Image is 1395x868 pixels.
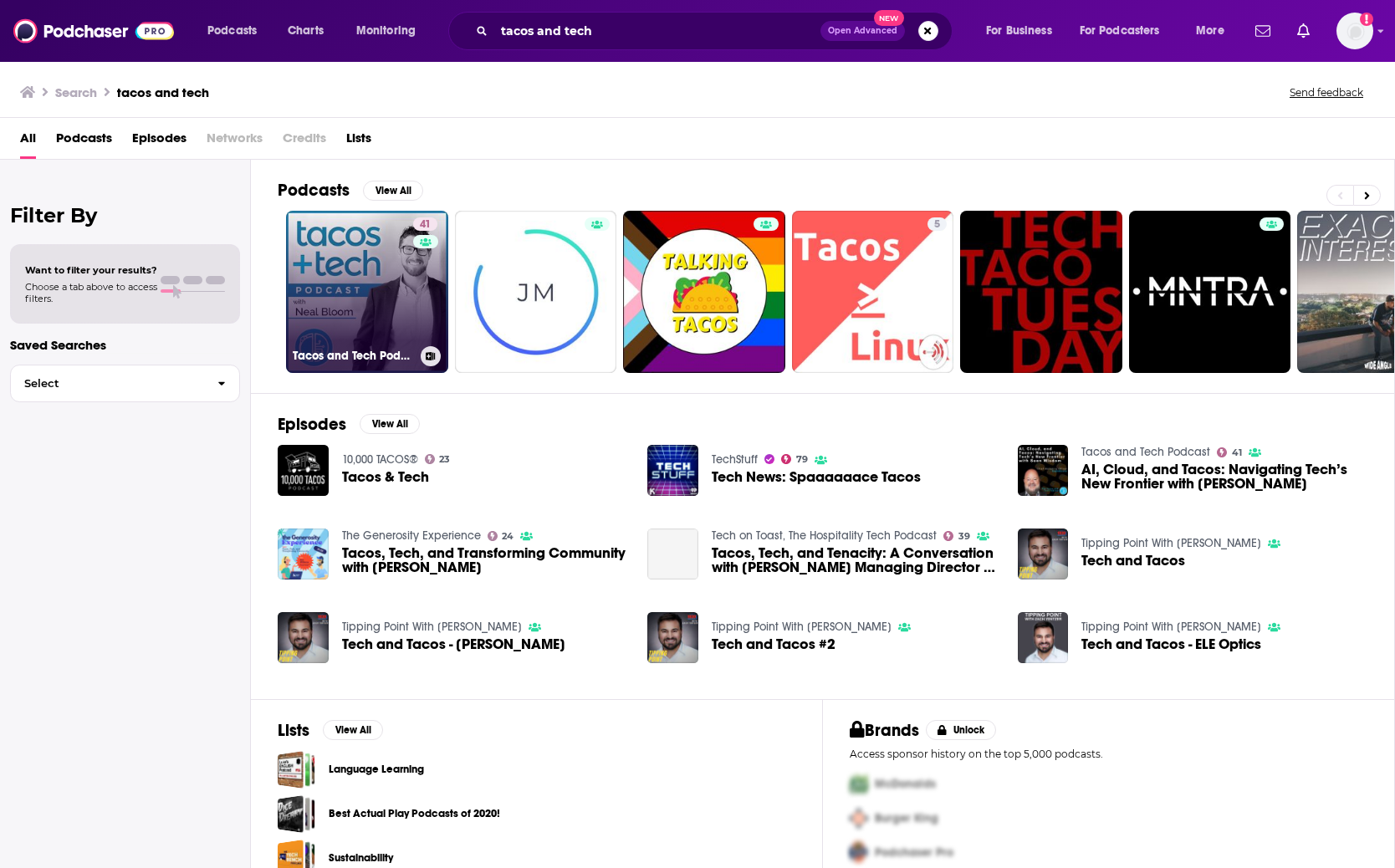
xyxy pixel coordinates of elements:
a: 5 [792,211,954,373]
img: Tech and Tacos #2 [647,612,698,663]
span: 39 [958,533,970,540]
a: 24 [488,531,514,541]
a: 41Tacos and Tech Podcast [286,211,448,373]
a: Tipping Point With Zach Yentzer [342,620,522,634]
img: Tech and Tacos [1018,528,1069,580]
p: Access sponsor history on the top 5,000 podcasts. [850,748,1367,760]
span: Podchaser Pro [875,845,953,860]
img: AI, Cloud, and Tacos: Navigating Tech’s New Frontier with Sean Wisdom [1018,445,1069,496]
p: Saved Searches [10,337,240,353]
button: Unlock [926,720,997,740]
h3: tacos and tech [117,84,209,100]
a: Language Learning [278,751,315,789]
a: Tech and Tacos [1081,554,1185,568]
a: 5 [927,217,947,231]
span: Burger King [875,811,938,825]
a: Tacos & Tech [342,470,429,484]
a: TechStuff [712,452,758,467]
span: Tacos, Tech, and Tenacity: A Conversation with [PERSON_NAME] Managing Director at Wahaca [712,546,998,574]
img: Tech and Tacos - ELE Optics [1018,612,1069,663]
a: ListsView All [278,720,383,741]
a: Best Actual Play Podcasts of 2020! [329,804,500,823]
span: Tacos, Tech, and Transforming Community with [PERSON_NAME] [342,546,628,574]
a: Tacos, Tech, and Transforming Community with Ben Williams [342,546,628,574]
a: Tacos and Tech Podcast [1081,445,1210,459]
a: All [20,125,36,159]
a: Sustainability [329,849,393,867]
span: 23 [439,456,450,463]
span: More [1196,19,1224,43]
img: Podchaser - Follow, Share and Rate Podcasts [13,15,174,47]
span: Choose a tab above to access filters. [25,281,157,304]
span: New [874,10,904,26]
button: open menu [196,18,278,44]
img: Tech News: Spaaaaaace Tacos [647,445,698,496]
img: Tacos & Tech [278,445,329,496]
span: 41 [1232,449,1242,457]
a: EpisodesView All [278,414,420,435]
a: Episodes [132,125,187,159]
button: Send feedback [1285,85,1368,100]
img: First Pro Logo [843,767,875,801]
a: The Generosity Experience [342,528,481,543]
a: 41 [413,217,437,231]
span: Tech and Tacos - [PERSON_NAME] [342,637,565,651]
span: Best Actual Play Podcasts of 2020! [278,795,315,833]
h2: Podcasts [278,180,350,201]
a: 39 [943,531,970,541]
a: 23 [425,454,451,464]
button: open menu [1069,18,1184,44]
img: Tacos, Tech, and Transforming Community with Ben Williams [278,528,329,580]
input: Search podcasts, credits, & more... [494,18,820,44]
a: Tech News: Spaaaaaace Tacos [712,470,921,484]
button: View All [363,181,423,201]
a: Tipping Point With Zach Yentzer [712,620,892,634]
a: Podcasts [56,125,112,159]
a: AI, Cloud, and Tacos: Navigating Tech’s New Frontier with Sean Wisdom [1081,462,1367,491]
span: 24 [502,533,514,540]
img: Tech and Tacos - Charlie Horn [278,612,329,663]
div: Search podcasts, credits, & more... [464,12,968,50]
a: Language Learning [329,760,424,779]
h2: Lists [278,720,309,741]
h3: Search [55,84,97,100]
h3: Tacos and Tech Podcast [293,349,414,363]
a: PodcastsView All [278,180,423,201]
a: Tech and Tacos - Charlie Horn [342,637,565,651]
a: Tipping Point With Zach Yentzer [1081,536,1261,550]
a: Show notifications dropdown [1290,17,1316,45]
span: McDonalds [875,777,936,791]
a: 79 [781,454,808,464]
img: Second Pro Logo [843,801,875,835]
span: Select [11,378,204,389]
span: Networks [207,125,263,159]
button: Select [10,365,240,402]
span: 79 [796,456,808,463]
span: Podcasts [207,19,257,43]
a: Tacos, Tech, and Tenacity: A Conversation with Gemma Glasson Managing Director at Wahaca [647,528,698,580]
span: Want to filter your results? [25,264,157,276]
span: Open Advanced [828,27,897,35]
span: For Business [986,19,1052,43]
a: 10,000 TACOS® [342,452,418,467]
a: Tech and Tacos - ELE Optics [1081,637,1261,651]
svg: Add a profile image [1360,13,1373,26]
span: AI, Cloud, and Tacos: Navigating Tech’s New Frontier with [PERSON_NAME] [1081,462,1367,491]
span: Monitoring [356,19,416,43]
a: Tech and Tacos #2 [712,637,835,651]
span: Credits [283,125,326,159]
a: Tipping Point With Zach Yentzer [1081,620,1261,634]
button: open menu [974,18,1073,44]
